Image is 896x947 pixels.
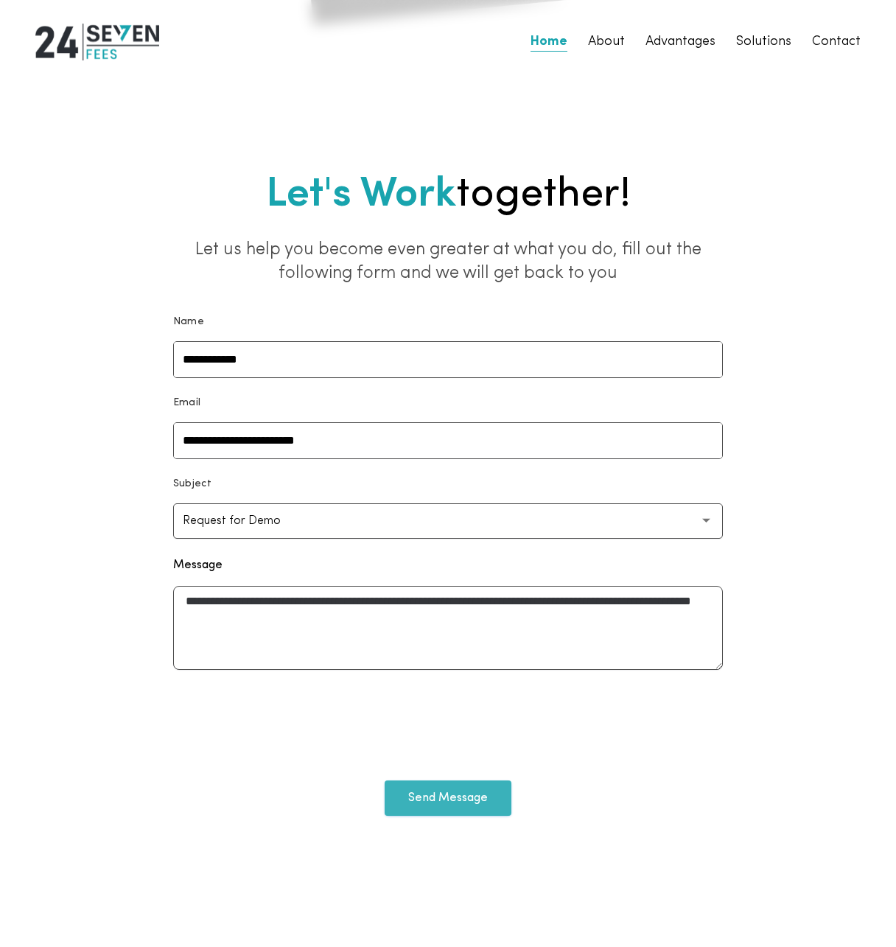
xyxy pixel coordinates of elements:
p: Subject [173,477,211,492]
input: Email [174,423,723,458]
iframe: reCAPTCHA [336,688,560,745]
p: Let us help you become even greater at what you do, fill out the following form and we will get b... [173,238,724,285]
textarea: Message [173,586,724,670]
p: Email [173,396,201,410]
label: Message [173,556,223,574]
a: Contact [812,32,861,52]
a: About [588,32,625,52]
h2: together! [173,164,724,226]
button: Request for Demo [173,503,724,539]
a: Advantages [645,32,715,52]
img: 24|Seven Fees Logo [35,24,159,60]
button: Send Message [385,780,511,816]
a: Solutions [736,32,791,52]
a: Home [531,32,567,52]
p: Name [173,315,204,329]
p: Request for Demo [183,512,304,530]
b: Let's work [266,175,456,216]
input: Name [174,342,723,377]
